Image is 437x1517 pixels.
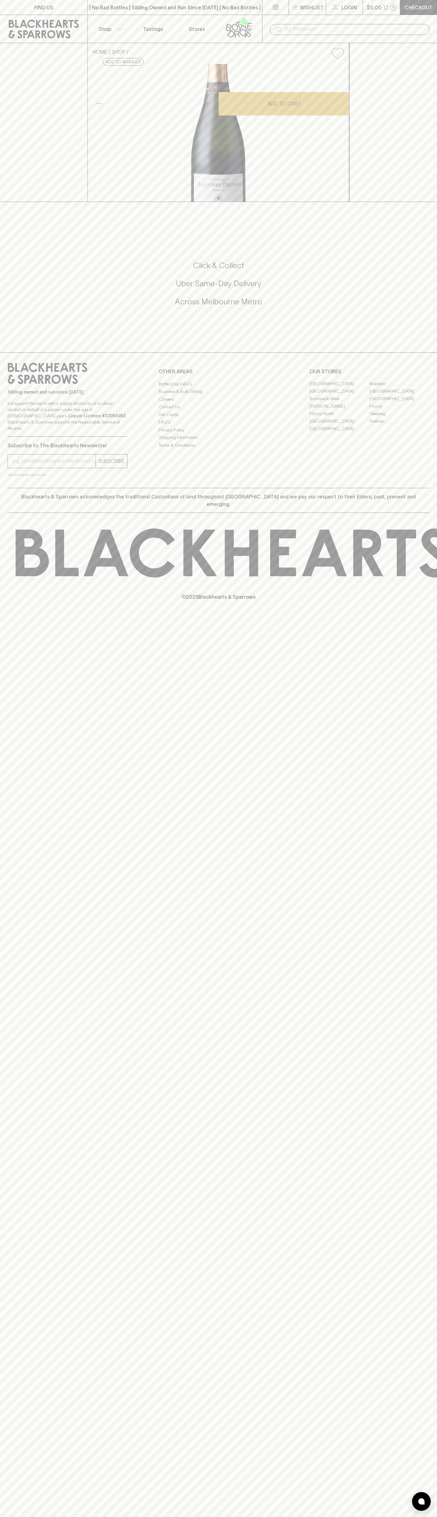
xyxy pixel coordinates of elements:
[267,100,301,107] p: ADD TO CART
[310,425,370,433] a: [GEOGRAPHIC_DATA]
[98,457,125,465] p: SUBSCRIBE
[175,15,219,43] a: Stores
[7,442,127,449] p: Subscribe to The Blackhearts Newsletter
[88,64,349,202] img: 40619.png
[370,418,430,425] a: Prahran
[370,380,430,388] a: Braddon
[112,49,125,55] a: SHOP
[405,4,433,11] p: Checkout
[159,403,279,411] a: Contact Us
[285,24,425,34] input: Try "Pinot noir"
[159,434,279,441] a: Shipping Information
[143,25,163,33] p: Tastings
[370,410,430,418] a: Geelong
[159,426,279,434] a: Privacy Policy
[159,411,279,418] a: Gift Cards
[159,419,279,426] a: FAQ's
[7,235,430,340] div: Call to action block
[7,260,430,271] h5: Click & Collect
[329,46,346,61] button: Add to wishlist
[99,25,111,33] p: Shop
[7,297,430,307] h5: Across Melbourne Metro
[159,395,279,403] a: Careers
[7,278,430,289] h5: Uber Same-Day Delivery
[159,388,279,395] a: Business & Bulk Gifting
[7,472,127,478] p: We will never spam you
[159,441,279,449] a: Terms & Conditions
[12,493,425,508] p: Blackhearts & Sparrows acknowledges the traditional Custodians of land throughout [GEOGRAPHIC_DAT...
[310,388,370,395] a: [GEOGRAPHIC_DATA]
[103,58,144,66] button: Add to wishlist
[310,403,370,410] a: [PERSON_NAME]
[34,4,53,11] p: FIND US
[392,6,395,9] p: 0
[93,49,107,55] a: HOME
[68,413,126,418] strong: Liquor License #32064953
[370,395,430,403] a: [GEOGRAPHIC_DATA]
[310,395,370,403] a: Brunswick West
[367,4,382,11] p: $0.00
[300,4,324,11] p: Wishlist
[96,454,127,468] button: SUBSCRIBE
[310,418,370,425] a: [GEOGRAPHIC_DATA]
[370,388,430,395] a: [GEOGRAPHIC_DATA]
[418,1498,425,1505] img: bubble-icon
[370,403,430,410] a: Fitzroy
[341,4,357,11] p: Login
[310,368,430,375] p: OUR STORES
[159,380,279,388] a: Bottle Drop FAQ's
[88,15,132,43] button: Shop
[310,380,370,388] a: [GEOGRAPHIC_DATA]
[7,389,127,395] p: Sibling owned and run since [DATE]
[7,400,127,431] p: It is against the law to sell or supply alcohol to, or to obtain alcohol on behalf of a person un...
[159,368,279,375] p: OTHER AREAS
[219,92,349,115] button: ADD TO CART
[12,456,96,466] input: e.g. jane@blackheartsandsparrows.com.au
[131,15,175,43] a: Tastings
[189,25,205,33] p: Stores
[310,410,370,418] a: Fitzroy North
